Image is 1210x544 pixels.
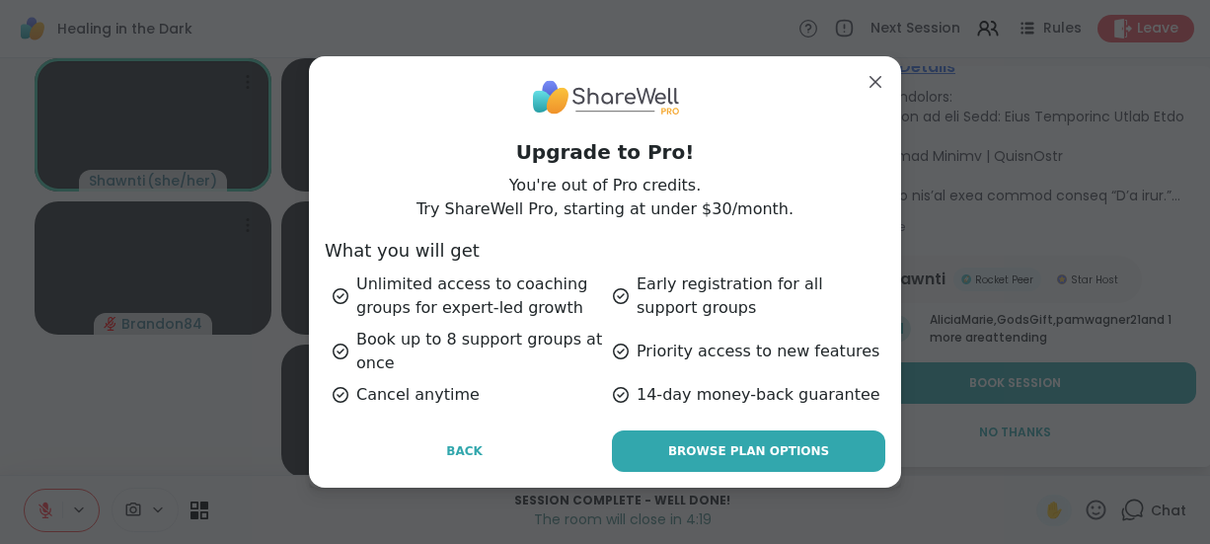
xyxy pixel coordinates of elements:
span: Browse Plan Options [668,442,829,460]
div: Priority access to new features [613,328,885,375]
div: Book up to 8 support groups at once [333,328,605,375]
div: 14-day money-back guarantee [613,383,885,407]
h1: Upgrade to Pro! [325,138,885,166]
h3: What you will get [325,237,885,265]
img: ShareWell Logo [531,72,679,122]
div: Early registration for all support groups [613,272,885,320]
button: Back [325,430,604,472]
div: Unlimited access to coaching groups for expert-led growth [333,272,605,320]
a: Browse Plan Options [612,430,885,472]
div: Cancel anytime [333,383,605,407]
span: Back [446,442,483,460]
p: You're out of Pro credits. Try ShareWell Pro, starting at under $30/month. [416,174,794,221]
